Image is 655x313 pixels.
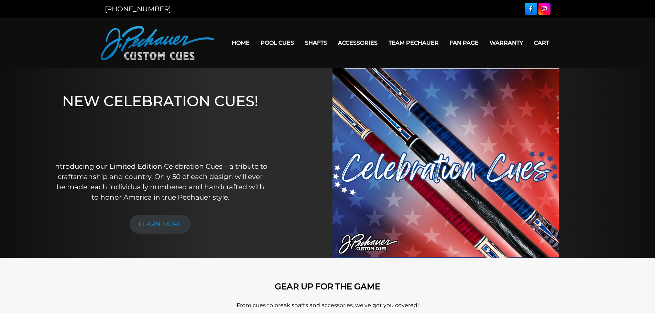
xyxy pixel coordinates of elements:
[275,281,380,291] strong: GEAR UP FOR THE GAME
[53,92,268,152] h1: NEW CELEBRATION CUES!
[105,5,171,13] a: [PHONE_NUMBER]
[299,34,332,52] a: Shafts
[53,161,268,202] p: Introducing our Limited Edition Celebration Cues—a tribute to craftsmanship and country. Only 50 ...
[226,34,255,52] a: Home
[484,34,528,52] a: Warranty
[528,34,555,52] a: Cart
[444,34,484,52] a: Fan Page
[255,34,299,52] a: Pool Cues
[130,215,191,234] a: LEARN MORE
[332,34,383,52] a: Accessories
[132,301,524,310] p: From cues to break shafts and accessories, we’ve got you covered!
[383,34,444,52] a: Team Pechauer
[101,26,214,60] img: Pechauer Custom Cues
